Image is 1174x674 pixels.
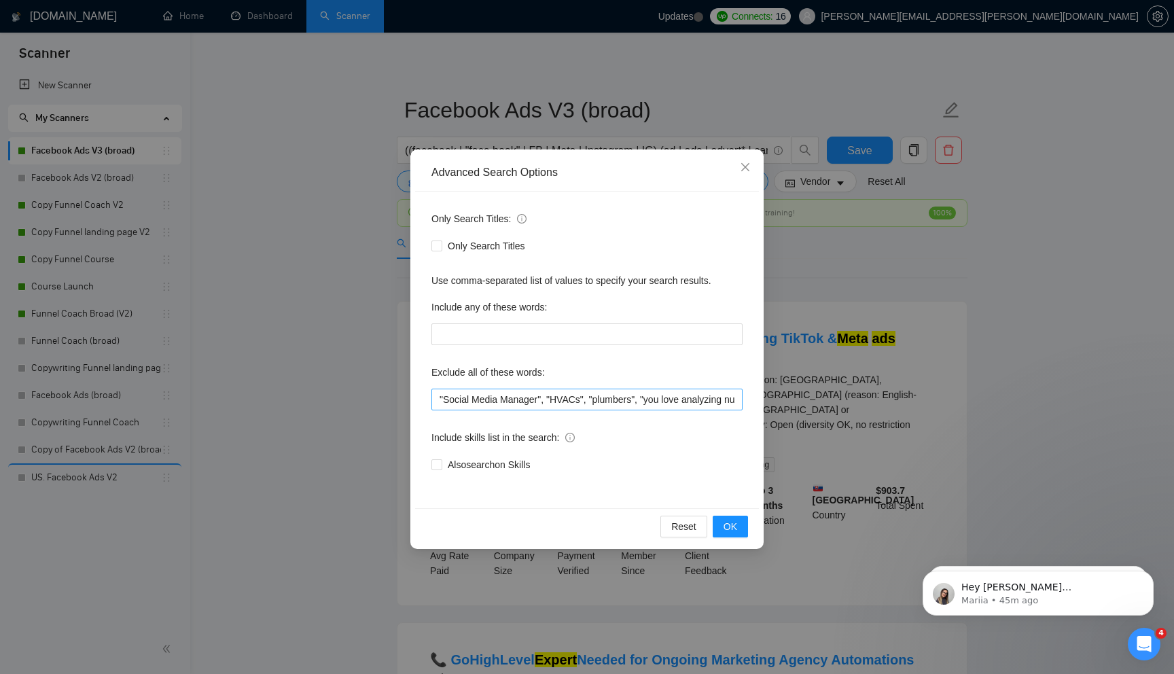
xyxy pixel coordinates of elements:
[740,162,751,173] span: close
[431,296,547,318] label: Include any of these words:
[565,433,575,442] span: info-circle
[724,519,737,534] span: OK
[431,273,743,288] div: Use comma-separated list of values to specify your search results.
[713,516,748,537] button: OK
[727,149,764,186] button: Close
[517,214,527,224] span: info-circle
[902,542,1174,637] iframe: Intercom notifications message
[431,361,545,383] label: Exclude all of these words:
[442,238,531,253] span: Only Search Titles
[431,430,575,445] span: Include skills list in the search:
[1156,628,1167,639] span: 4
[671,519,696,534] span: Reset
[442,457,535,472] span: Also search on Skills
[431,211,527,226] span: Only Search Titles:
[1128,628,1160,660] iframe: Intercom live chat
[431,165,743,180] div: Advanced Search Options
[660,516,707,537] button: Reset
